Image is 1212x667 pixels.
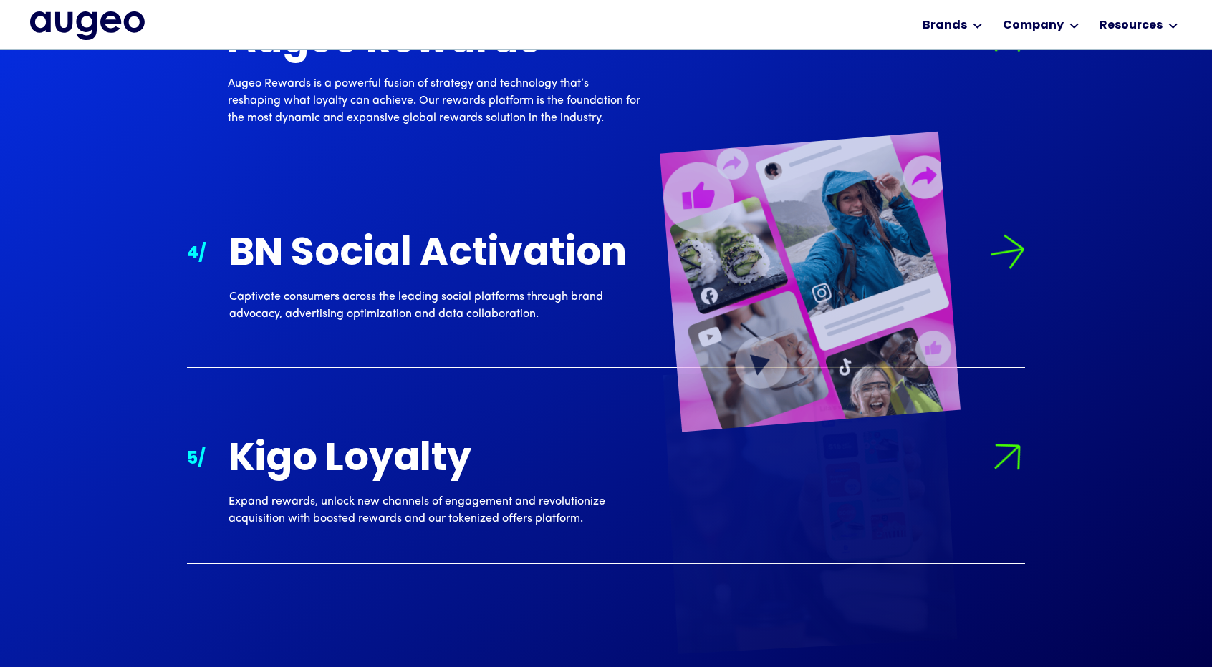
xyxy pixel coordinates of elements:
[198,447,206,472] div: /
[187,198,1025,368] a: 4/Arrow symbol in bright green pointing right to indicate an active link.BN Social ActivationCapt...
[198,241,206,267] div: /
[30,11,145,42] a: home
[981,432,1032,482] img: Arrow symbol in bright green pointing right to indicate an active link.
[228,75,640,127] div: Augeo Rewards is a powerful fusion of strategy and technology that’s reshaping what loyalty can a...
[986,232,1027,273] img: Arrow symbol in bright green pointing right to indicate an active link.
[229,493,641,527] div: Expand rewards, unlock new channels of engagement and revolutionize acquisition with boosted rewa...
[187,241,198,267] div: 4
[229,288,642,323] div: Captivate consumers across the leading social platforms through brand advocacy, advertising optim...
[229,439,641,482] div: Kigo Loyalty
[1003,17,1064,34] div: Company
[923,17,967,34] div: Brands
[229,234,642,276] div: BN Social Activation
[1100,17,1163,34] div: Resources
[981,14,1032,65] img: Arrow symbol in bright green pointing right to indicate an active link.
[187,404,1025,564] a: 5/Arrow symbol in bright green pointing right to indicate an active link.Kigo LoyaltyExpand rewar...
[187,447,198,472] div: 5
